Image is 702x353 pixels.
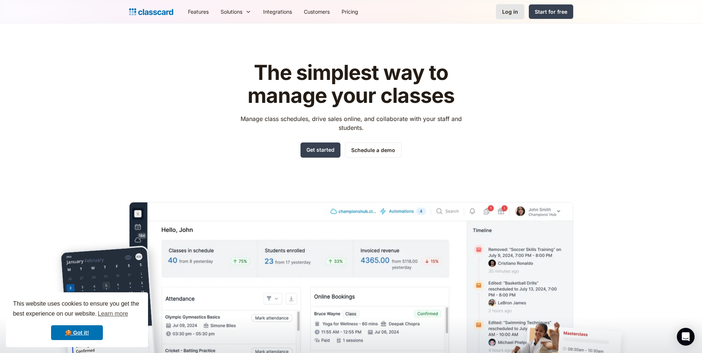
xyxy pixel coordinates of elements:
[51,325,103,340] a: dismiss cookie message
[257,3,298,20] a: Integrations
[529,4,573,19] a: Start for free
[6,292,148,347] div: cookieconsent
[502,8,518,16] div: Log in
[215,3,257,20] div: Solutions
[182,3,215,20] a: Features
[129,7,173,17] a: home
[677,328,695,346] div: Open Intercom Messenger
[221,8,242,16] div: Solutions
[234,61,468,107] h1: The simplest way to manage your classes
[13,299,141,319] span: This website uses cookies to ensure you get the best experience on our website.
[496,4,524,19] a: Log in
[300,142,340,158] a: Get started
[535,8,567,16] div: Start for free
[97,308,129,319] a: learn more about cookies
[298,3,336,20] a: Customers
[345,142,402,158] a: Schedule a demo
[336,3,364,20] a: Pricing
[234,114,468,132] p: Manage class schedules, drive sales online, and collaborate with your staff and students.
